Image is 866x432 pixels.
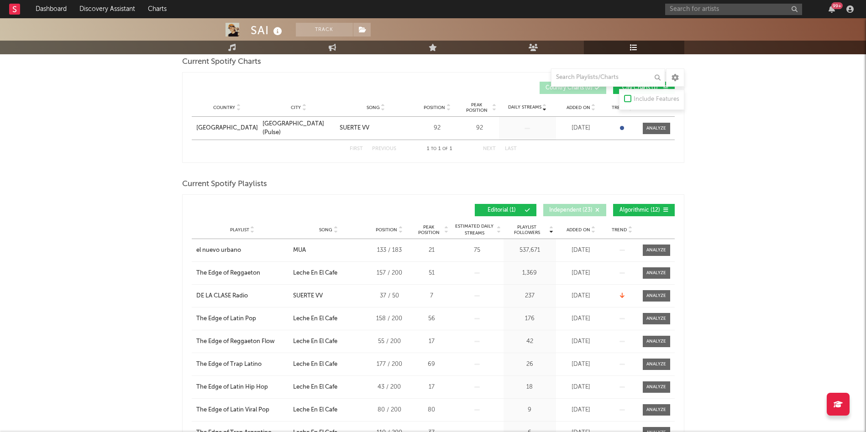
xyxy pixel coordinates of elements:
[506,360,554,369] div: 26
[506,406,554,415] div: 9
[196,406,269,415] div: The Edge of Latin Viral Pop
[558,337,604,346] div: [DATE]
[619,208,661,213] span: Algorithmic ( 12 )
[293,406,337,415] div: Leche En El Cafe
[634,94,679,105] div: Include Features
[369,246,410,255] div: 133 / 183
[196,360,289,369] a: The Edge of Trap Latino
[196,291,248,301] div: DE LA CLASE Radio
[369,360,410,369] div: 177 / 200
[293,246,306,255] div: MUA
[831,2,843,9] div: 99 +
[506,383,554,392] div: 18
[506,269,554,278] div: 1,369
[376,227,397,233] span: Position
[475,204,536,216] button: Editorial(1)
[196,337,289,346] a: The Edge of Reggaeton Flow
[415,269,449,278] div: 51
[196,269,289,278] a: The Edge of Reggaeton
[415,337,449,346] div: 17
[424,105,445,110] span: Position
[506,224,548,235] span: Playlist Followers
[340,124,369,133] div: SUERTE VV
[558,246,604,255] div: [DATE]
[613,204,675,216] button: Algorithmic(12)
[293,314,337,323] div: Leche En El Cafe
[415,406,449,415] div: 80
[293,360,337,369] div: Leche En El Cafe
[558,269,604,278] div: [DATE]
[367,105,380,110] span: Song
[558,360,604,369] div: [DATE]
[506,314,554,323] div: 176
[196,269,260,278] div: The Edge of Reggaeton
[196,124,258,133] a: [GEOGRAPHIC_DATA]
[196,314,289,323] a: The Edge of Latin Pop
[551,68,665,87] input: Search Playlists/Charts
[506,291,554,301] div: 237
[415,246,449,255] div: 21
[612,227,627,233] span: Trend
[262,120,335,137] a: [GEOGRAPHIC_DATA] (Pulse)
[293,383,337,392] div: Leche En El Cafe
[613,82,675,94] button: City Charts(1)
[415,291,449,301] div: 7
[462,102,491,113] span: Peak Position
[369,269,410,278] div: 157 / 200
[213,105,235,110] span: Country
[319,227,332,233] span: Song
[665,4,802,15] input: Search for artists
[196,337,275,346] div: The Edge of Reggaeton Flow
[182,179,267,190] span: Current Spotify Playlists
[558,124,604,133] div: [DATE]
[415,383,449,392] div: 17
[369,337,410,346] div: 55 / 200
[196,314,256,323] div: The Edge of Latin Pop
[453,246,501,255] div: 75
[293,269,337,278] div: Leche En El Cafe
[549,208,593,213] span: Independent ( 23 )
[431,147,436,151] span: to
[196,291,289,301] a: DE LA CLASE Radio
[196,383,289,392] a: The Edge of Latin Hip Hop
[296,23,353,36] button: Track
[415,360,449,369] div: 69
[369,314,410,323] div: 158 / 200
[291,105,301,110] span: City
[567,105,590,110] span: Added On
[415,314,449,323] div: 56
[567,227,590,233] span: Added On
[505,146,517,151] button: Last
[196,360,262,369] div: The Edge of Trap Latino
[350,146,363,151] button: First
[546,85,593,91] span: Country Charts ( 0 )
[442,147,448,151] span: of
[340,124,412,133] a: SUERTE VV
[619,85,661,91] span: City Charts ( 1 )
[230,227,249,233] span: Playlist
[372,146,396,151] button: Previous
[251,23,284,38] div: SAI
[196,383,268,392] div: The Edge of Latin Hip Hop
[483,146,496,151] button: Next
[293,337,337,346] div: Leche En El Cafe
[506,246,554,255] div: 537,671
[293,291,323,301] div: SUERTE VV
[558,383,604,392] div: [DATE]
[369,291,410,301] div: 37 / 50
[369,383,410,392] div: 43 / 200
[182,57,261,68] span: Current Spotify Charts
[415,144,465,155] div: 1 1 1
[481,208,523,213] span: Editorial ( 1 )
[506,337,554,346] div: 42
[612,105,627,110] span: Trend
[369,406,410,415] div: 80 / 200
[558,314,604,323] div: [DATE]
[829,5,835,13] button: 99+
[196,246,289,255] a: el nuevo urbano
[540,82,606,94] button: Country Charts(0)
[417,124,458,133] div: 92
[196,406,289,415] a: The Edge of Latin Viral Pop
[453,223,496,237] span: Estimated Daily Streams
